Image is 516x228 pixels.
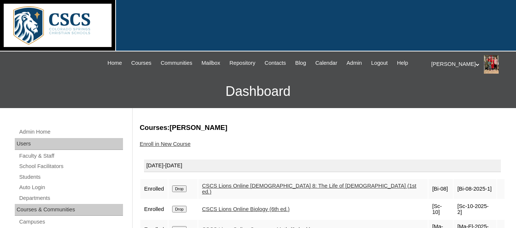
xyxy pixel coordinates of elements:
span: Calendar [315,59,337,67]
div: Users [15,138,123,150]
a: Campuses [18,217,123,227]
img: logo-white.png [4,4,112,47]
a: School Facilitators [18,162,123,171]
span: Courses [131,59,151,67]
a: Blog [291,59,310,67]
span: Contacts [264,59,286,67]
a: Enroll in New Course [140,141,191,147]
a: Help [393,59,412,67]
h3: Dashboard [4,75,512,108]
span: Admin [346,59,362,67]
a: Auto Login [18,183,123,192]
td: Enrolled [140,199,168,219]
span: Mailbox [202,59,221,67]
input: Drop [172,206,187,212]
td: Enrolled [140,179,168,199]
a: Courses [127,59,155,67]
a: Communities [157,59,196,67]
td: [Bi-08] [428,179,453,199]
span: Home [107,59,122,67]
span: Help [397,59,408,67]
td: [Bi-08-2025-1] [454,179,496,199]
a: Calendar [312,59,341,67]
div: Courses & Communities [15,204,123,216]
td: [Sc-10] [428,199,453,219]
td: [Sc-10-2025-2] [454,199,496,219]
a: Departments [18,194,123,203]
img: Stephanie Phillips [484,55,499,74]
a: Repository [226,59,259,67]
a: Admin Home [18,127,123,137]
a: Contacts [261,59,290,67]
a: Faculty & Staff [18,151,123,161]
span: Logout [371,59,388,67]
div: [PERSON_NAME] [431,55,509,74]
a: Mailbox [198,59,224,67]
a: CSCS Lions Online Biology (6th ed.) [202,206,290,212]
span: Repository [229,59,255,67]
a: Home [104,59,126,67]
span: Communities [161,59,192,67]
a: Admin [343,59,366,67]
input: Drop [172,185,187,192]
span: Blog [295,59,306,67]
a: Logout [368,59,392,67]
a: CSCS Lions Online [DEMOGRAPHIC_DATA] 8: The Life of [DEMOGRAPHIC_DATA] (1st ed.) [202,183,416,195]
h3: Courses:[PERSON_NAME] [140,123,505,133]
a: Students [18,172,123,182]
div: [DATE]-[DATE] [144,160,501,172]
